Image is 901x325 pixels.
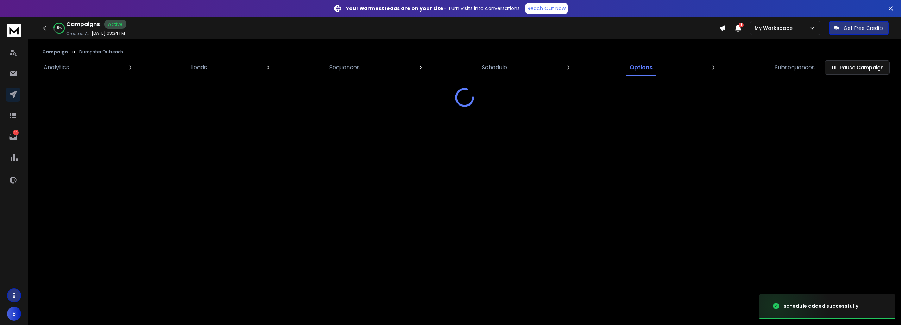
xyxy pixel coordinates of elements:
a: 30 [6,130,20,144]
div: schedule added successfully. [783,302,860,310]
button: B [7,307,21,321]
img: logo [7,24,21,37]
button: Campaign [42,49,68,55]
a: Reach Out Now [525,3,568,14]
p: Leads [191,63,207,72]
p: My Workspace [755,25,795,32]
span: 9 [739,23,744,27]
a: Leads [187,59,211,76]
strong: Your warmest leads are on your site [346,5,443,12]
a: Options [625,59,657,76]
p: Created At: [66,31,90,37]
p: Reach Out Now [528,5,566,12]
a: Sequences [325,59,364,76]
a: Analytics [39,59,73,76]
p: Dumpster Outreach [79,49,123,55]
h1: Campaigns [66,20,100,28]
p: Sequences [329,63,360,72]
button: Get Free Credits [829,21,889,35]
p: Get Free Credits [844,25,884,32]
p: Subsequences [775,63,815,72]
p: – Turn visits into conversations [346,5,520,12]
div: Active [104,20,126,29]
p: 30 [13,130,19,135]
p: Schedule [482,63,507,72]
a: Subsequences [770,59,819,76]
button: Pause Campaign [825,60,890,75]
p: [DATE] 03:34 PM [92,31,125,36]
p: Options [630,63,653,72]
p: 83 % [57,26,62,30]
p: Analytics [44,63,69,72]
a: Schedule [478,59,511,76]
